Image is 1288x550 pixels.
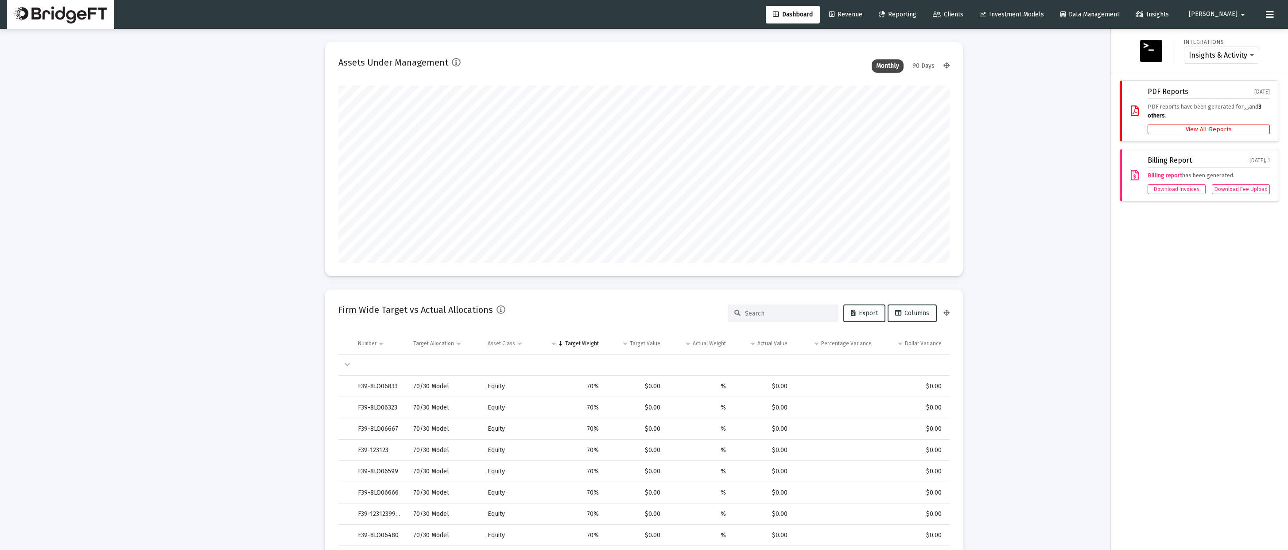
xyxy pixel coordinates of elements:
[933,11,963,18] span: Clients
[1136,11,1169,18] span: Insights
[773,11,813,18] span: Dashboard
[872,6,923,23] a: Reporting
[1178,5,1259,23] button: [PERSON_NAME]
[1060,11,1119,18] span: Data Management
[879,11,916,18] span: Reporting
[1189,11,1238,18] span: [PERSON_NAME]
[1053,6,1126,23] a: Data Management
[973,6,1051,23] a: Investment Models
[926,6,970,23] a: Clients
[829,11,862,18] span: Revenue
[980,11,1044,18] span: Investment Models
[14,6,107,23] img: Dashboard
[766,6,820,23] a: Dashboard
[1129,6,1176,23] a: Insights
[1238,6,1248,23] mat-icon: arrow_drop_down
[822,6,869,23] a: Revenue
